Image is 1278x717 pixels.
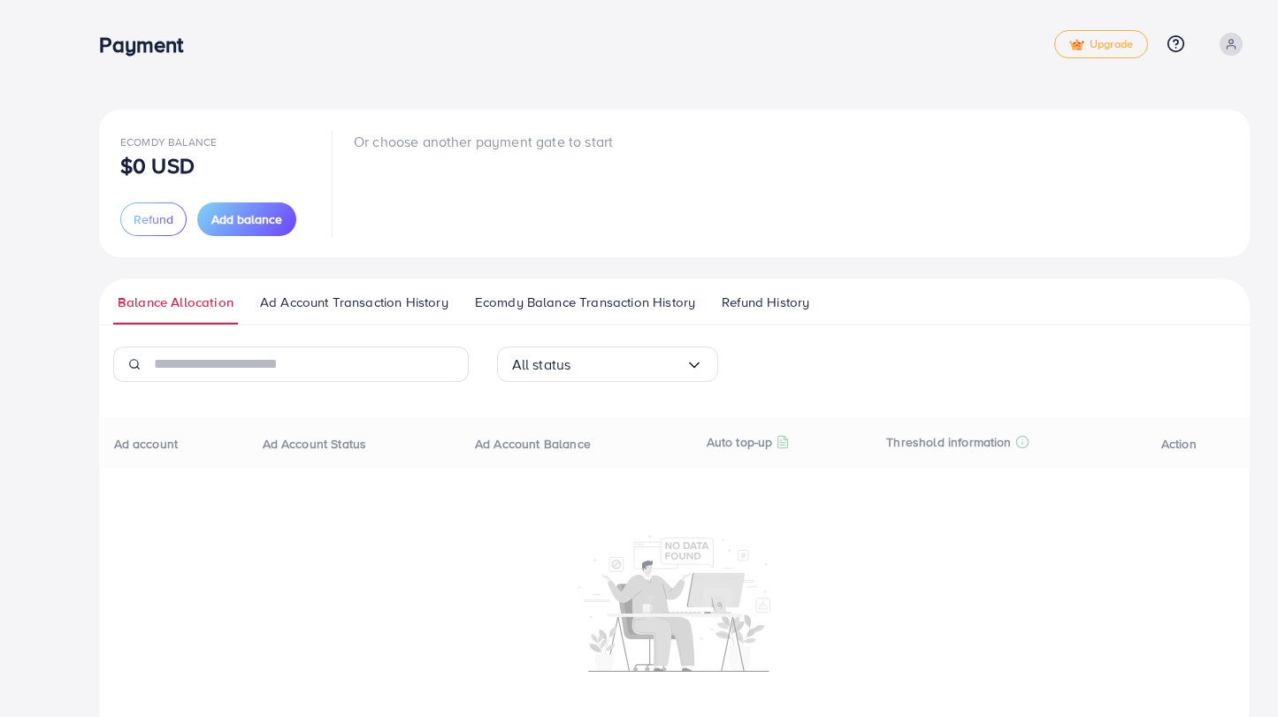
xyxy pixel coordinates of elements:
[1069,38,1133,51] span: Upgrade
[497,347,718,382] div: Search for option
[211,210,282,228] span: Add balance
[120,155,195,176] p: $0 USD
[1054,30,1148,58] a: tickUpgrade
[722,293,809,312] span: Refund History
[118,293,233,312] span: Balance Allocation
[120,202,187,236] button: Refund
[570,351,685,378] input: Search for option
[354,131,613,152] p: Or choose another payment gate to start
[260,293,448,312] span: Ad Account Transaction History
[475,293,695,312] span: Ecomdy Balance Transaction History
[120,134,217,149] span: Ecomdy Balance
[134,210,173,228] span: Refund
[197,202,296,236] button: Add balance
[1069,39,1084,51] img: tick
[512,351,571,378] span: All status
[99,32,197,57] h3: Payment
